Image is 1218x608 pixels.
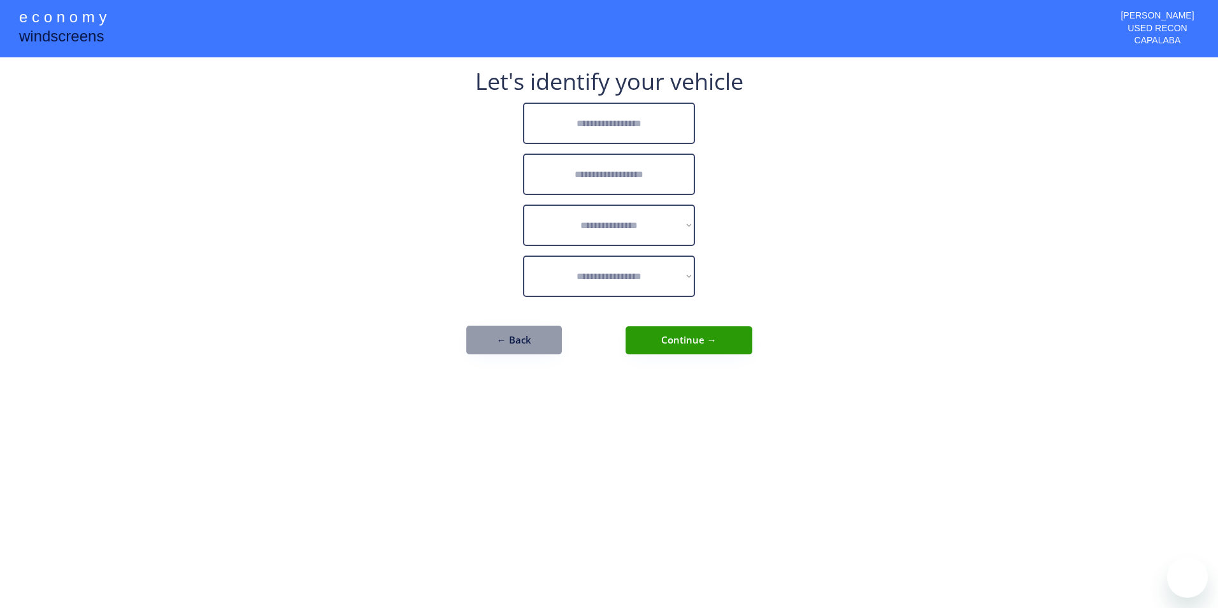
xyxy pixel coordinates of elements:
[19,25,104,50] div: windscreens
[1167,557,1208,598] iframe: Button to launch messaging window
[19,6,106,31] div: e c o n o m y
[466,326,562,354] button: ← Back
[626,326,752,354] button: Continue →
[1110,10,1205,47] div: [PERSON_NAME] USED RECON CAPALABA
[475,70,743,93] div: Let's identify your vehicle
